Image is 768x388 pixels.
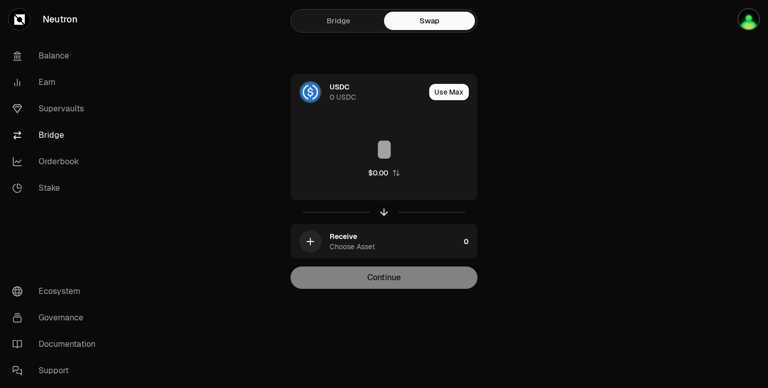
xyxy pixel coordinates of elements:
a: Stake [4,175,110,201]
div: USDC LogoUSDC0 USDC [291,75,425,109]
a: Supervaults [4,96,110,122]
button: Use Max [429,84,469,100]
a: Governance [4,305,110,331]
img: USDC Logo [300,82,321,102]
div: Receive [330,231,357,242]
div: $0.00 [368,168,388,178]
a: Documentation [4,331,110,357]
div: 0 [464,224,477,259]
button: $0.00 [368,168,400,178]
a: Support [4,357,110,384]
button: ReceiveChoose Asset0 [291,224,477,259]
a: Bridge [4,122,110,148]
a: Earn [4,69,110,96]
a: Bridge [293,12,384,30]
a: Balance [4,43,110,69]
div: ReceiveChoose Asset [291,224,460,259]
div: Choose Asset [330,242,375,252]
a: Ecosystem [4,278,110,305]
div: 0 USDC [330,92,356,102]
img: 挖矿 钱包 [738,8,760,31]
a: Orderbook [4,148,110,175]
a: Swap [384,12,475,30]
div: USDC [330,82,349,92]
